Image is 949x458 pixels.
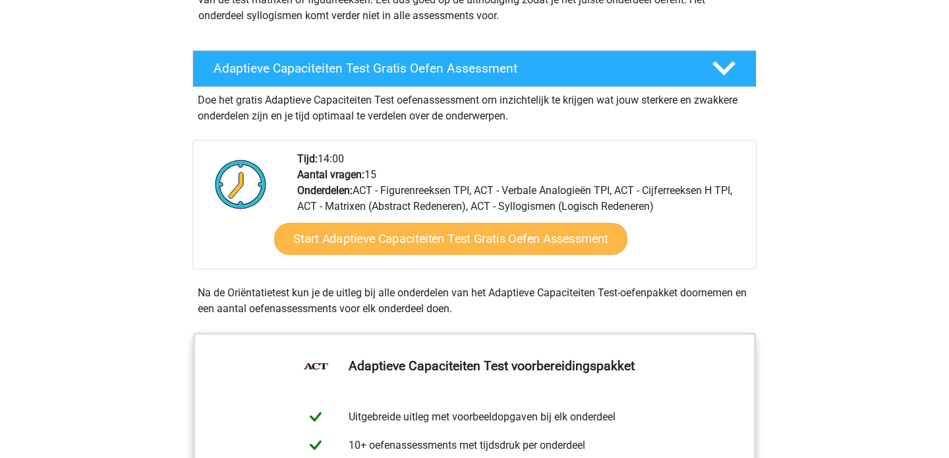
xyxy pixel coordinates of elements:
[274,223,627,255] a: Start Adaptieve Capaciteiten Test Gratis Oefen Assessment
[208,151,274,217] img: Klok
[187,50,762,87] a: Adaptieve Capaciteiten Test Gratis Oefen Assessment
[214,61,691,76] h4: Adaptieve Capaciteiten Test Gratis Oefen Assessment
[287,151,755,269] div: 14:00 15 ACT - Figurenreeksen TPI, ACT - Verbale Analogieën TPI, ACT - Cijferreeksen H TPI, ACT -...
[192,285,757,317] div: Na de Oriëntatietest kun je de uitleg bij alle onderdelen van het Adaptieve Capaciteiten Test-oef...
[297,168,364,181] b: Aantal vragen:
[192,87,757,124] div: Doe het gratis Adaptieve Capaciteiten Test oefenassessment om inzichtelijk te krijgen wat jouw st...
[297,184,353,197] b: Onderdelen:
[297,152,318,165] b: Tijd:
